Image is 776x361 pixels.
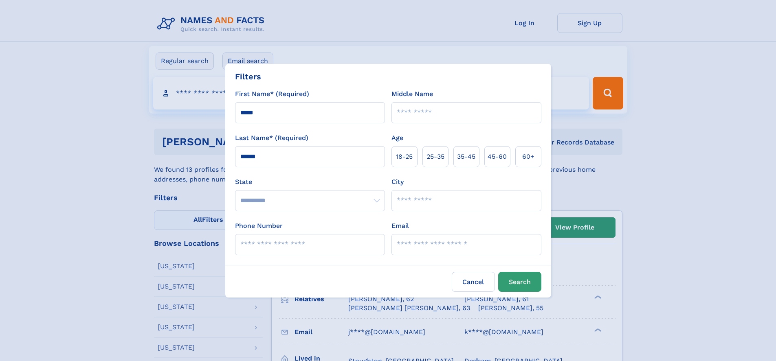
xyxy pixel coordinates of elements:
span: 45‑60 [488,152,507,162]
span: 60+ [522,152,534,162]
label: Email [391,221,409,231]
span: 35‑45 [457,152,475,162]
label: Last Name* (Required) [235,133,308,143]
button: Search [498,272,541,292]
label: Age [391,133,403,143]
label: Middle Name [391,89,433,99]
span: 25‑35 [426,152,444,162]
label: Cancel [452,272,495,292]
span: 18‑25 [396,152,413,162]
label: Phone Number [235,221,283,231]
div: Filters [235,70,261,83]
label: First Name* (Required) [235,89,309,99]
label: City [391,177,404,187]
label: State [235,177,385,187]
